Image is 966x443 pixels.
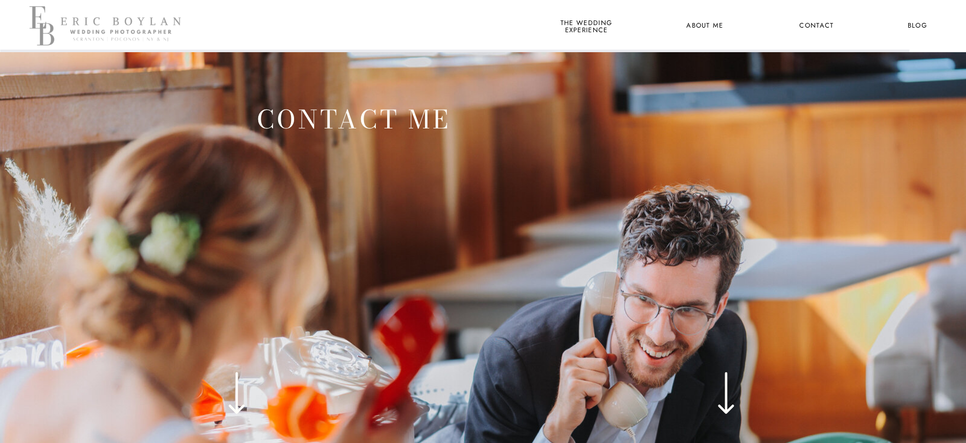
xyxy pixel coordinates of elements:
[248,100,460,204] h1: Contact Me
[680,19,730,33] a: About Me
[898,19,936,33] a: Blog
[558,19,614,33] a: the wedding experience
[798,19,836,33] a: Contact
